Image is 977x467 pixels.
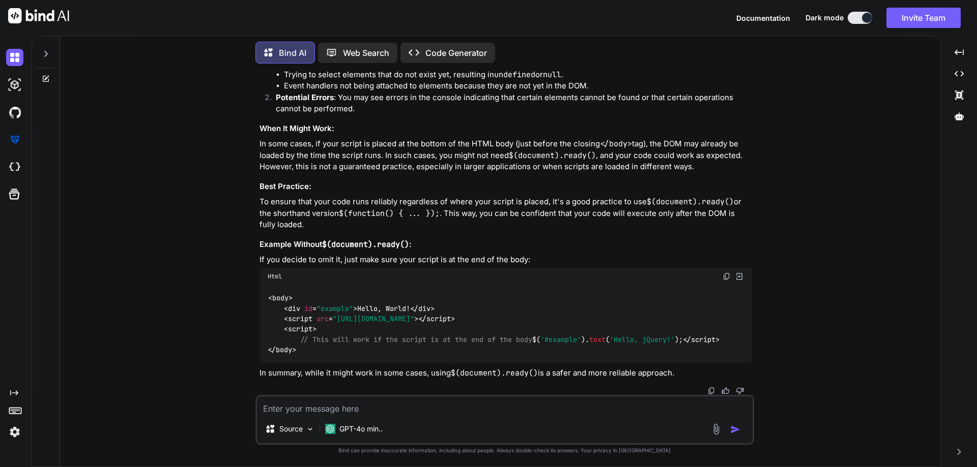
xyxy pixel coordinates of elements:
span: </ > [410,304,435,313]
img: Bind AI [8,8,69,23]
span: $( ). ( ); [268,335,683,344]
span: div [288,304,300,313]
img: copy [707,387,715,395]
p: : You may see errors in the console indicating that certain elements cannot be found or that cert... [276,92,752,115]
code: $(document).ready() [647,197,734,207]
span: '#example' [540,335,581,344]
button: Invite Team [886,8,961,28]
span: // This will work if the script is at the end of the body [300,335,532,344]
img: cloudideIcon [6,159,23,176]
span: < = > [284,304,357,313]
strong: Potential Errors [276,92,334,102]
code: $(function() { ... }); [339,208,440,219]
p: Web Search [343,47,389,59]
p: If you decide to omit it, just make sure your script is at the end of the body: [260,254,752,266]
code: null [543,70,561,80]
li: Trying to select elements that do not exist yet, resulting in or . [284,69,752,81]
img: like [722,387,730,395]
img: dislike [736,387,744,395]
span: id [304,304,312,313]
span: body [272,294,289,303]
code: Hello, World! [268,293,720,355]
button: Documentation [736,13,790,23]
span: "example" [317,304,353,313]
span: </ > [268,346,296,355]
img: Open in Browser [735,272,744,281]
img: settings [6,423,23,441]
p: Bind can provide inaccurate information, including about people. Always double-check its answers.... [255,447,754,454]
h3: Example Without : [260,239,752,251]
span: body [276,346,292,355]
img: Pick Models [306,425,314,433]
img: githubDark [6,104,23,121]
span: script [691,335,715,344]
span: src [317,314,329,323]
img: copy [723,272,731,281]
span: "[URL][DOMAIN_NAME]" [333,314,414,323]
code: $(document).ready() [451,368,538,378]
h3: Best Practice: [260,181,752,193]
p: In summary, while it might work in some cases, using is a safer and more reliable approach. [260,367,752,379]
span: div [418,304,430,313]
p: To ensure that your code runs reliably regardless of where your script is placed, it's a good pra... [260,196,752,231]
span: script [426,314,451,323]
span: 'Hello, jQuery!' [610,335,675,344]
code: $(document).ready() [509,150,596,161]
img: darkChat [6,49,23,66]
span: script [288,314,312,323]
code: $(document).ready() [322,239,409,250]
span: Dark mode [806,13,844,23]
span: < > [268,294,293,303]
img: GPT-4o mini [325,424,335,434]
span: script [288,325,312,334]
img: premium [6,131,23,148]
code: undefined [494,70,535,80]
img: attachment [710,423,722,435]
img: darkAi-studio [6,76,23,94]
h3: When It Might Work: [260,123,752,135]
img: icon [730,424,740,434]
span: </ > [418,314,455,323]
span: </ > [683,335,720,344]
span: < = > [284,314,418,323]
p: Bind AI [279,47,306,59]
span: Documentation [736,14,790,22]
span: < > [284,325,317,334]
p: Source [279,424,303,434]
code: </body> [600,139,632,149]
span: text [589,335,606,344]
p: In some cases, if your script is placed at the bottom of the HTML body (just before the closing t... [260,138,752,173]
p: Code Generator [425,47,487,59]
li: Event handlers not being attached to elements because they are not yet in the DOM. [284,80,752,92]
p: GPT-4o min.. [339,424,383,434]
span: Html [268,272,282,281]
